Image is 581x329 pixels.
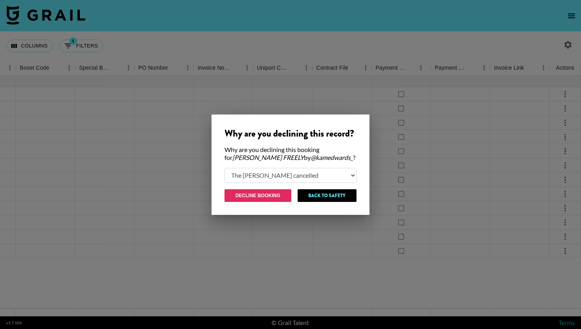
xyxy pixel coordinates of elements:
button: Back to Safety [298,189,357,202]
em: [PERSON_NAME] FREELY [232,154,304,161]
em: @ kamedwards_ [311,154,353,161]
button: Decline Booking [224,189,291,202]
div: Why are you declining this booking for by ? [224,146,357,162]
div: Why are you declining this record? [224,127,357,139]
